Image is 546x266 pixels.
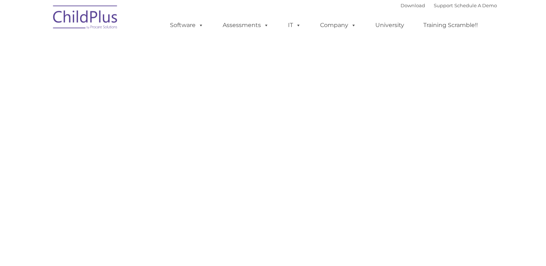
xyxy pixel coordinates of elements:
[401,3,425,8] a: Download
[454,3,497,8] a: Schedule A Demo
[368,18,411,32] a: University
[49,0,122,36] img: ChildPlus by Procare Solutions
[281,18,308,32] a: IT
[434,3,453,8] a: Support
[215,18,276,32] a: Assessments
[313,18,363,32] a: Company
[416,18,485,32] a: Training Scramble!!
[401,3,497,8] font: |
[163,18,211,32] a: Software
